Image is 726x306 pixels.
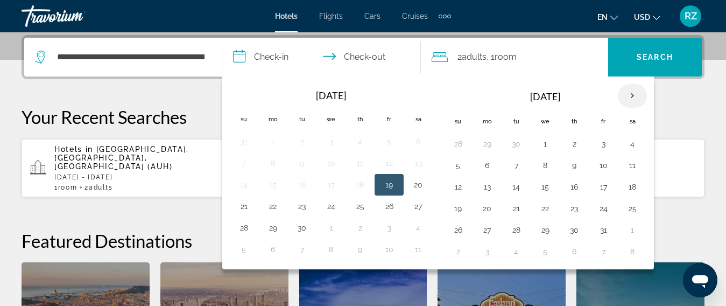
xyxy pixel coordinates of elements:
[235,134,252,149] button: Day 31
[595,222,612,238] button: Day 31
[275,12,298,20] a: Hotels
[597,13,608,22] span: en
[449,201,467,216] button: Day 19
[54,145,93,154] span: Hotels in
[351,199,369,214] button: Day 25
[624,244,641,259] button: Day 8
[634,9,660,25] button: Change currency
[624,136,641,151] button: Day 4
[449,179,467,194] button: Day 12
[264,199,281,214] button: Day 22
[264,177,281,192] button: Day 15
[410,134,427,149] button: Day 6
[634,13,650,22] span: USD
[595,136,612,151] button: Day 3
[410,177,427,192] button: Day 20
[508,244,525,259] button: Day 4
[322,199,340,214] button: Day 24
[319,12,343,20] a: Flights
[624,201,641,216] button: Day 25
[478,136,496,151] button: Day 29
[537,201,554,216] button: Day 22
[22,230,704,252] h2: Featured Destinations
[351,220,369,235] button: Day 2
[624,179,641,194] button: Day 18
[293,156,311,171] button: Day 9
[676,5,704,27] button: User Menu
[258,84,404,107] th: [DATE]
[351,156,369,171] button: Day 11
[566,179,583,194] button: Day 16
[22,2,129,30] a: Travorium
[449,222,467,238] button: Day 26
[322,177,340,192] button: Day 17
[537,158,554,173] button: Day 8
[380,242,398,257] button: Day 10
[566,201,583,216] button: Day 23
[54,145,189,171] span: [GEOGRAPHIC_DATA], [GEOGRAPHIC_DATA], [GEOGRAPHIC_DATA] (AUH)
[264,242,281,257] button: Day 6
[449,158,467,173] button: Day 5
[235,199,252,214] button: Day 21
[449,244,467,259] button: Day 2
[24,38,702,76] div: Search widget
[351,242,369,257] button: Day 9
[566,158,583,173] button: Day 9
[58,184,77,191] span: Room
[322,220,340,235] button: Day 1
[235,220,252,235] button: Day 28
[478,179,496,194] button: Day 13
[618,84,647,108] button: Next month
[449,136,467,151] button: Day 28
[508,136,525,151] button: Day 30
[508,179,525,194] button: Day 14
[595,201,612,216] button: Day 24
[293,199,311,214] button: Day 23
[508,222,525,238] button: Day 28
[264,134,281,149] button: Day 1
[22,106,704,128] p: Your Recent Searches
[637,53,673,61] span: Search
[439,8,451,25] button: Extra navigation items
[293,134,311,149] button: Day 2
[380,134,398,149] button: Day 5
[222,38,420,76] button: Check in and out dates
[478,158,496,173] button: Day 6
[235,156,252,171] button: Day 7
[508,201,525,216] button: Day 21
[264,156,281,171] button: Day 8
[410,220,427,235] button: Day 4
[22,138,242,198] button: Hotels in [GEOGRAPHIC_DATA], [GEOGRAPHIC_DATA], [GEOGRAPHIC_DATA] (AUH)[DATE] - [DATE]1Room2Adults
[351,134,369,149] button: Day 4
[537,136,554,151] button: Day 1
[410,242,427,257] button: Day 11
[608,38,702,76] button: Search
[54,173,234,181] p: [DATE] - [DATE]
[537,244,554,259] button: Day 5
[566,136,583,151] button: Day 2
[595,244,612,259] button: Day 7
[473,84,618,109] th: [DATE]
[402,12,428,20] span: Cruises
[595,158,612,173] button: Day 10
[410,199,427,214] button: Day 27
[293,220,311,235] button: Day 30
[351,177,369,192] button: Day 18
[624,222,641,238] button: Day 1
[264,220,281,235] button: Day 29
[235,242,252,257] button: Day 5
[322,242,340,257] button: Day 8
[380,220,398,235] button: Day 3
[89,184,112,191] span: Adults
[364,12,380,20] a: Cars
[537,179,554,194] button: Day 15
[380,177,398,192] button: Day 19
[595,179,612,194] button: Day 17
[380,156,398,171] button: Day 12
[508,158,525,173] button: Day 7
[566,244,583,259] button: Day 6
[421,38,608,76] button: Travelers: 2 adults, 0 children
